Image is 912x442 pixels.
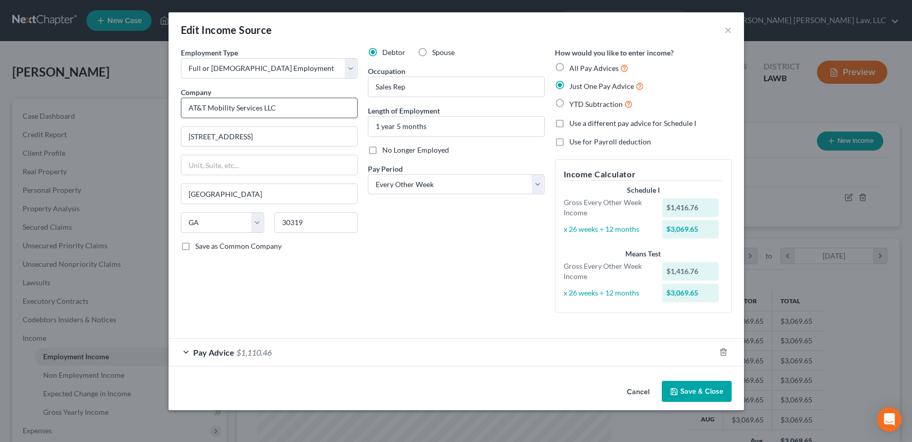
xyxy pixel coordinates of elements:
[569,82,634,90] span: Just One Pay Advice
[559,288,658,298] div: x 26 weeks ÷ 12 months
[181,48,238,57] span: Employment Type
[181,23,272,37] div: Edit Income Source
[559,224,658,234] div: x 26 weeks ÷ 12 months
[181,127,357,146] input: Enter address...
[368,164,403,173] span: Pay Period
[662,198,719,217] div: $1,416.76
[236,347,272,357] span: $1,110.46
[382,145,449,154] span: No Longer Employed
[368,105,440,116] label: Length of Employment
[181,184,357,204] input: Enter city...
[662,262,719,281] div: $1,416.76
[559,261,658,282] div: Gross Every Other Week Income
[181,98,358,118] input: Search company by name...
[569,100,623,108] span: YTD Subtraction
[619,382,658,402] button: Cancel
[274,212,358,233] input: Enter zip...
[724,24,732,36] button: ×
[382,48,405,57] span: Debtor
[181,155,357,175] input: Unit, Suite, etc...
[877,407,902,432] div: Open Intercom Messenger
[564,168,723,181] h5: Income Calculator
[432,48,455,57] span: Spouse
[368,117,544,136] input: ex: 2 years
[662,284,719,302] div: $3,069.65
[569,64,619,72] span: All Pay Advices
[193,347,234,357] span: Pay Advice
[569,137,651,146] span: Use for Payroll deduction
[564,249,723,259] div: Means Test
[195,242,282,250] span: Save as Common Company
[559,197,658,218] div: Gross Every Other Week Income
[662,220,719,238] div: $3,069.65
[368,66,405,77] label: Occupation
[368,77,544,97] input: --
[181,88,211,97] span: Company
[662,381,732,402] button: Save & Close
[564,185,723,195] div: Schedule I
[569,119,696,127] span: Use a different pay advice for Schedule I
[555,47,674,58] label: How would you like to enter income?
